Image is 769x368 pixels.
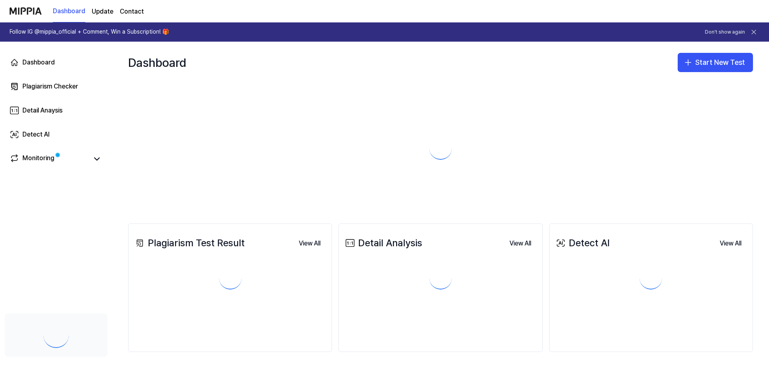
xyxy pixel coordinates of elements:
[53,0,85,22] a: Dashboard
[5,101,107,120] a: Detail Anaysis
[705,29,745,36] button: Don't show again
[92,7,113,16] a: Update
[678,53,753,72] button: Start New Test
[10,28,169,36] h1: Follow IG @mippia_official + Comment, Win a Subscription! 🎁
[128,50,186,75] div: Dashboard
[10,153,88,165] a: Monitoring
[22,153,54,165] div: Monitoring
[344,235,422,251] div: Detail Analysis
[503,235,537,251] button: View All
[5,125,107,144] a: Detect AI
[22,130,50,139] div: Detect AI
[5,77,107,96] a: Plagiarism Checker
[292,235,327,251] button: View All
[22,58,55,67] div: Dashboard
[120,7,144,16] a: Contact
[554,235,610,251] div: Detect AI
[713,235,748,251] button: View All
[5,53,107,72] a: Dashboard
[22,106,62,115] div: Detail Anaysis
[22,82,78,91] div: Plagiarism Checker
[133,235,245,251] div: Plagiarism Test Result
